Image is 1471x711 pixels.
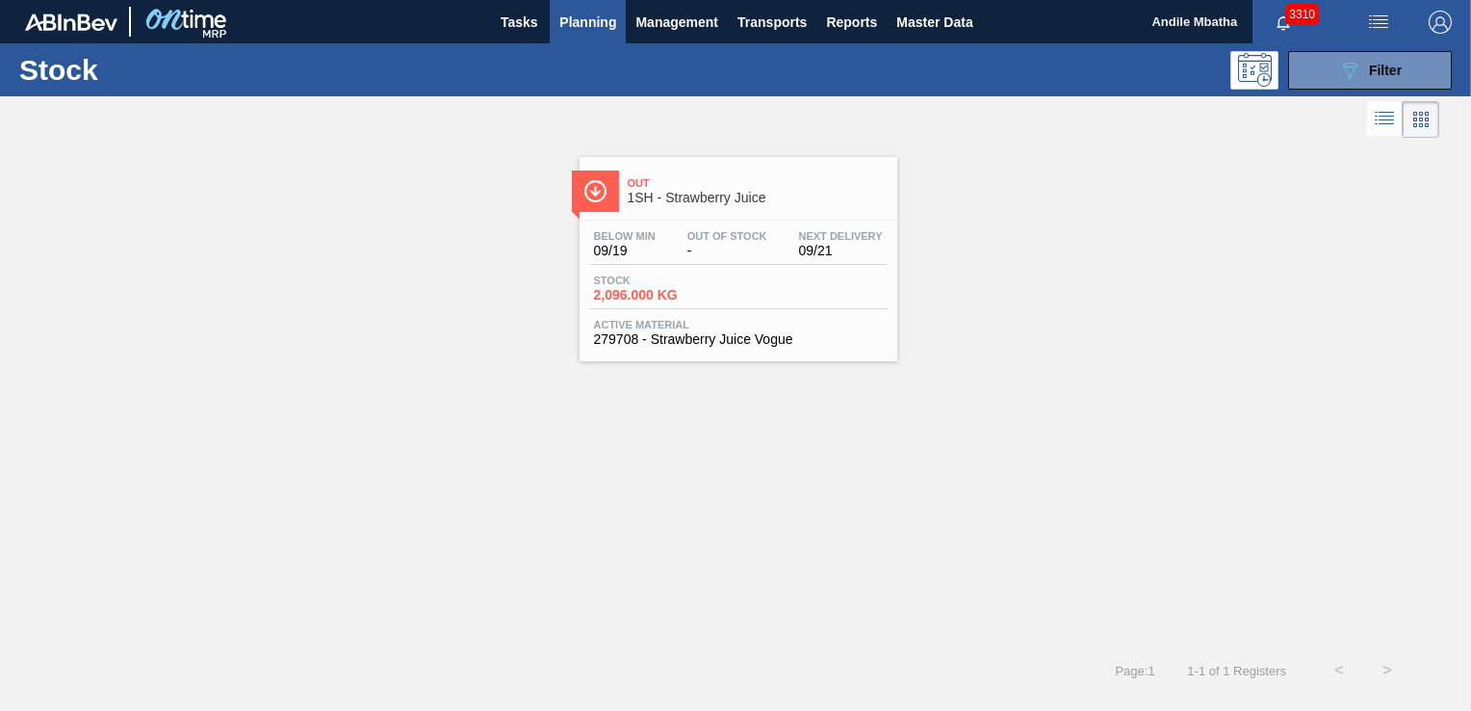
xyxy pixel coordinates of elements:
button: Notifications [1252,9,1314,36]
span: 09/21 [799,244,883,258]
span: Page : 1 [1115,664,1154,678]
span: Stock [594,275,729,286]
span: Filter [1369,63,1402,78]
h1: Stock [19,59,296,81]
img: Logout [1429,11,1452,34]
span: 2,096.000 KG [594,288,729,303]
span: Reports [826,11,877,34]
button: Filter [1288,51,1452,90]
span: Planning [559,11,616,34]
div: List Vision [1367,101,1403,138]
span: 1 - 1 of 1 Registers [1184,664,1286,678]
img: userActions [1367,11,1390,34]
button: > [1363,646,1411,695]
span: Master Data [896,11,972,34]
span: - [687,244,767,258]
img: Ícone [583,179,607,203]
button: < [1315,646,1363,695]
div: Card Vision [1403,101,1439,138]
span: Management [635,11,718,34]
span: Tasks [498,11,540,34]
span: Active Material [594,319,883,330]
span: Next Delivery [799,230,883,242]
span: Out Of Stock [687,230,767,242]
div: Programming: no user selected [1230,51,1278,90]
span: 3310 [1285,4,1319,25]
a: ÍconeOut1SH - Strawberry JuiceBelow Min09/19Out Of Stock-Next Delivery09/21Stock2,096.000 KGActiv... [565,143,907,361]
span: 09/19 [594,244,656,258]
span: Out [628,177,888,189]
span: Below Min [594,230,656,242]
span: Transports [737,11,807,34]
img: TNhmsLtSVTkK8tSr43FrP2fwEKptu5GPRR3wAAAABJRU5ErkJggg== [25,13,117,31]
span: 279708 - Strawberry Juice Vogue [594,332,883,347]
span: 1SH - Strawberry Juice [628,191,888,205]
